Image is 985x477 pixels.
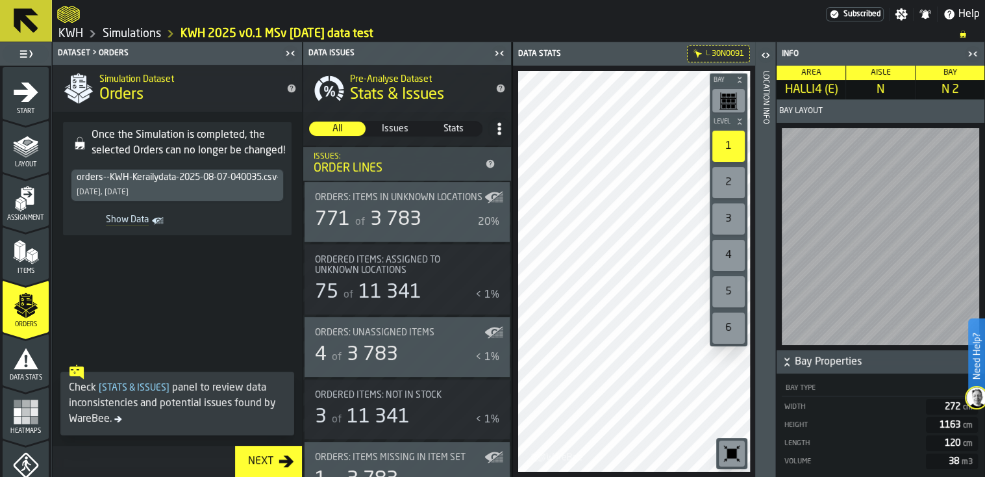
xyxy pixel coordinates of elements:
span: Ordered items: Assigned to unknown locations [315,255,484,276]
span: of [332,415,342,425]
div: thumb [425,122,482,136]
div: Check panel to review data inconsistencies and potential issues found by WareBee. [69,380,286,427]
li: menu Heatmaps [3,387,49,439]
div: 1 [712,131,745,162]
header: Data Stats [513,42,755,66]
span: All [310,122,365,135]
div: Title [315,255,499,276]
div: 4 [315,343,327,367]
span: cm [963,404,973,411]
span: Start [3,108,49,115]
span: Heatmaps [3,428,49,435]
span: 1163 [940,420,975,430]
li: menu Start [3,67,49,119]
div: button-toolbar-undefined [710,128,747,164]
div: button-toolbar-undefined [710,201,747,237]
div: 3 [315,406,327,429]
span: Aisle [871,69,891,77]
label: button-toggle-Close me [964,46,982,62]
div: Title [315,328,484,338]
header: Location Info [755,42,775,477]
span: Orders: Unassigned Items [315,328,434,338]
a: link-to-/wh/i/4fb45246-3b77-4bb5-b880-c337c3c5facb [58,27,83,41]
label: button-toggle-Help [938,6,985,22]
div: StatList-item-Width [783,399,978,415]
span: Area [801,69,821,77]
label: button-toggle-Show on Map [484,182,505,208]
div: 6 [712,313,745,344]
div: RAW: 37960320 [783,454,978,469]
a: logo-header [57,3,80,26]
div: Title [315,192,484,203]
button: button-Next [235,446,302,477]
header: Data Issues [303,42,511,65]
span: Layout [3,161,49,168]
label: button-switch-multi-Issues [366,121,424,136]
button: button- [710,115,747,128]
div: alert-Once the Simulation is completed, the selected Orders can no longer be changed! [63,122,292,235]
span: of [343,290,353,300]
span: 120 [945,439,975,448]
span: 11 341 [358,283,421,302]
span: cm [963,440,973,448]
span: Stats & Issues [96,383,172,393]
div: button-toolbar-undefined [710,310,747,346]
div: Location Info [761,68,770,474]
div: 771 [315,208,350,231]
span: 3 783 [347,345,398,365]
h2: Sub Title [99,71,276,84]
div: title-Orders [53,65,302,112]
div: 5 [712,276,745,307]
label: button-switch-multi-Stats [425,121,482,136]
span: 38 [949,457,975,466]
span: N 2 [918,83,982,97]
span: of [332,352,342,363]
button: button- [777,350,984,374]
span: Bay [711,77,733,84]
a: link-to-/wh/i/4fb45246-3b77-4bb5-b880-c337c3c5facb [103,27,161,41]
div: < 1% [475,412,499,428]
label: button-toggle-Close me [490,45,508,61]
div: StatList-item-Volume [783,454,978,469]
header: Dataset > Orders [53,42,302,65]
label: button-toggle-Show on Map [484,317,505,343]
div: 20% [478,214,499,230]
div: Title [315,255,484,276]
span: Bay Properties [795,354,982,370]
div: 2 [712,167,745,198]
div: Menu Subscription [826,7,884,21]
span: cm [963,422,973,430]
div: stat-Ordered items: Assigned to unknown locations [305,244,510,315]
span: 3 783 [370,210,421,229]
div: Next [243,454,279,469]
span: Stats & Issues [350,84,444,105]
span: Orders [3,321,49,328]
h2: Sub Title [350,71,485,84]
label: Need Help? [969,320,984,393]
div: Order Lines [314,161,480,175]
div: button-toolbar-undefined [710,274,747,310]
span: Orders: Items missing in Item Set [315,452,466,463]
div: Title [315,390,484,400]
span: Orders [99,84,143,105]
div: title-Stats & Issues [303,65,511,112]
span: N [849,83,912,97]
svg: Reset zoom and position [721,443,742,464]
div: < 1% [475,287,499,303]
div: Title [315,452,499,463]
a: link-to-/wh/i/4fb45246-3b77-4bb5-b880-c337c3c5facb/settings/billing [826,7,884,21]
div: stat-Ordered Items: Not in Stock [305,380,510,439]
div: button-toolbar-undefined [710,164,747,201]
div: 75 [315,281,338,304]
label: button-switch-multi-All [308,121,366,136]
div: 4 [712,240,745,271]
a: link-to-/wh/i/4fb45246-3b77-4bb5-b880-c337c3c5facb/simulations/e271d19a-c01a-46d8-87c6-81bde1c9db5a [181,27,373,41]
div: Dataset > Orders [55,49,281,58]
button: button- [710,73,747,86]
div: [DATE], [DATE] [77,188,129,197]
label: button-toggle-Toggle Full Menu [3,45,49,63]
div: Issues: [314,152,480,161]
div: button-toolbar-undefined [716,438,747,469]
div: Bay Type [784,384,966,393]
span: 272 [945,402,975,411]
